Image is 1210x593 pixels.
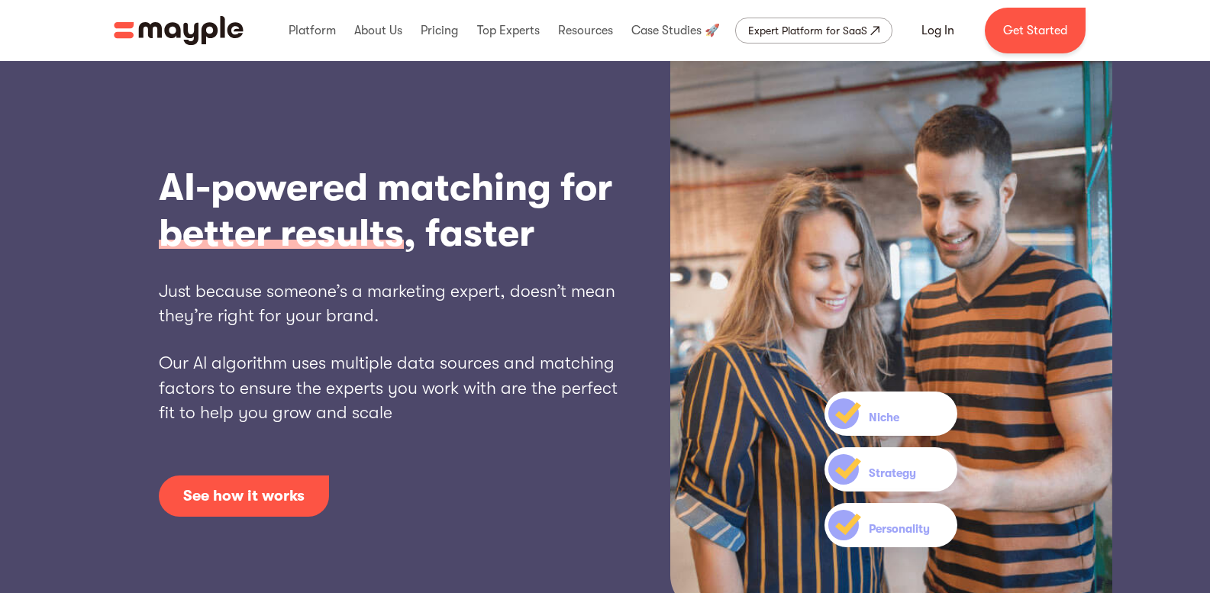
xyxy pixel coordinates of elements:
div: Top Experts [473,6,544,55]
div: See how it works [183,487,305,505]
h1: AI-powered matching for , faster [159,165,624,256]
a: open lightbox [159,475,329,517]
a: Get Started [985,8,1086,53]
h3: Strategy [869,466,916,480]
a: Expert Platform for SaaS [735,18,892,44]
h3: Niche [869,411,899,424]
span: better results [159,211,404,258]
h3: Personality [869,522,930,536]
div: About Us [350,6,406,55]
img: Mayple logo [114,16,244,45]
h2: Our AI algorithm uses multiple data sources and matching factors to ensure the experts you work w... [159,351,624,425]
div: Pricing [417,6,462,55]
h2: Just because someone’s a marketing expert, doesn’t mean they’re right for your brand. [159,279,624,328]
a: Log In [903,12,973,49]
div: Platform [285,6,340,55]
a: home [114,16,244,45]
div: Expert Platform for SaaS [748,21,867,40]
div: Resources [554,6,617,55]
